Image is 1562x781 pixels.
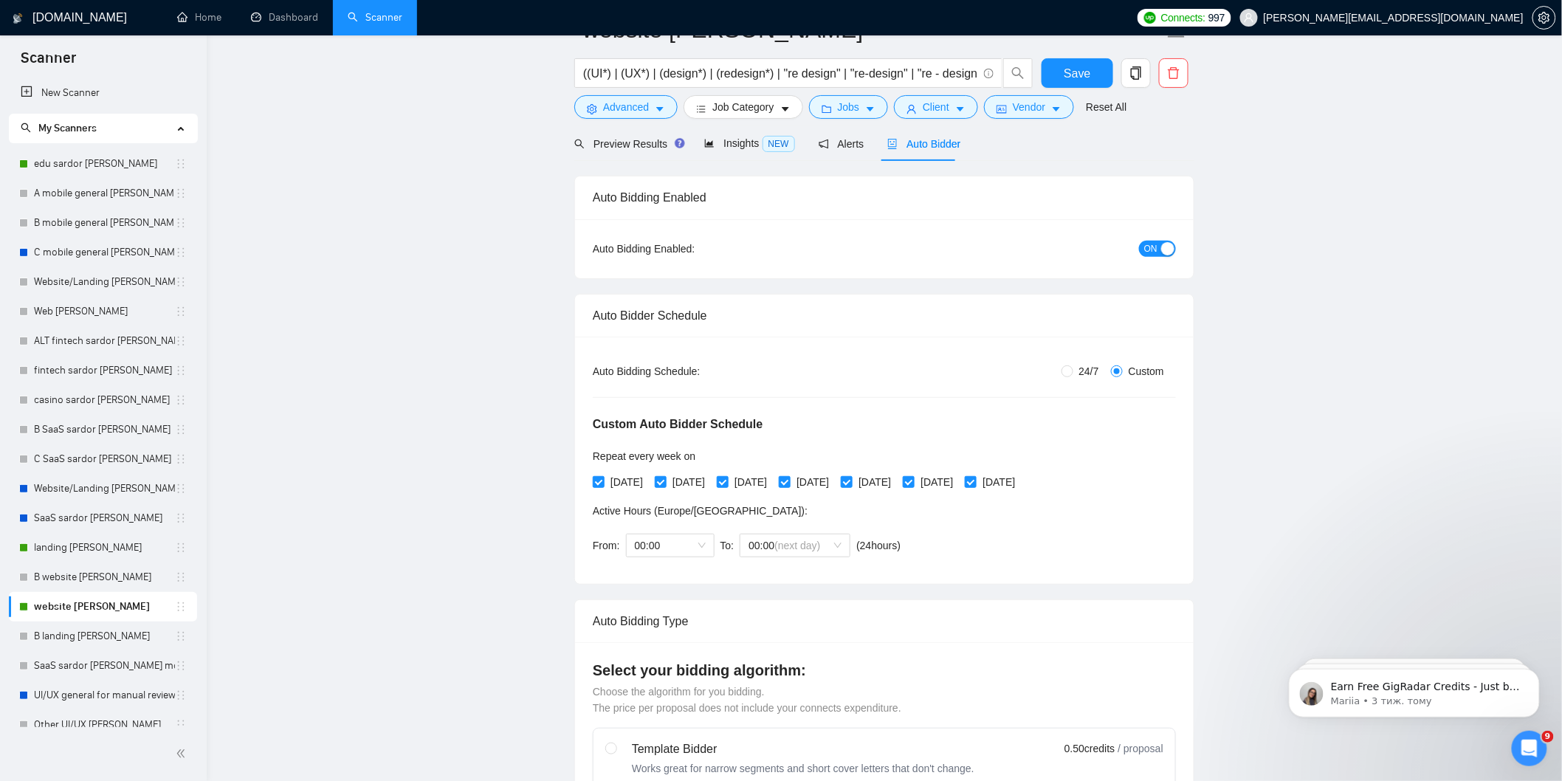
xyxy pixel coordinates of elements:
li: website lilia sardor [9,592,197,622]
span: [DATE] [977,474,1021,490]
span: Custom [1123,363,1170,379]
span: 00:00 [635,534,706,557]
span: holder [175,601,187,613]
span: holder [175,306,187,317]
li: edu sardor Anna [9,149,197,179]
li: B mobile general sardor Anna [9,208,197,238]
span: setting [587,103,597,114]
span: holder [175,217,187,229]
a: Website/Landing [PERSON_NAME] [34,474,175,503]
div: Auto Bidding Type [593,600,1176,642]
span: holder [175,276,187,288]
span: info-circle [984,69,994,78]
li: UI/UX general for manual review [9,681,197,710]
span: delete [1160,66,1188,80]
span: Alerts [819,138,864,150]
span: user [906,103,917,114]
span: Job Category [712,99,774,115]
a: searchScanner [348,11,402,24]
a: B SaaS sardor [PERSON_NAME] [34,415,175,444]
span: bars [696,103,706,114]
a: setting [1532,12,1556,24]
span: [DATE] [729,474,773,490]
span: holder [175,483,187,495]
a: landing [PERSON_NAME] [34,533,175,562]
span: caret-down [780,103,791,114]
span: From: [593,540,620,551]
a: C mobile general [PERSON_NAME] [34,238,175,267]
li: Other UI/UX Alisa Sardor [9,710,197,740]
iframe: Intercom live chat [1512,731,1547,766]
span: search [21,123,31,133]
span: Client [923,99,949,115]
span: Insights [704,137,794,149]
span: My Scanners [38,122,97,134]
span: holder [175,660,187,672]
span: copy [1122,66,1150,80]
span: holder [175,689,187,701]
span: Connects: [1161,10,1205,26]
li: Website/Landing Alex Sardor [9,474,197,503]
span: [DATE] [853,474,897,490]
span: Advanced [603,99,649,115]
div: Auto Bidding Enabled [593,176,1176,219]
li: SaaS sardor Alex mobile [9,651,197,681]
a: UI/UX general for manual review [34,681,175,710]
li: fintech sardor Alex [9,356,197,385]
span: Scanner [9,47,88,78]
button: delete [1159,58,1188,88]
a: Web [PERSON_NAME] [34,297,175,326]
a: homeHome [177,11,221,24]
div: Auto Bidding Enabled: [593,241,787,257]
a: A mobile general [PERSON_NAME] [34,179,175,208]
li: New Scanner [9,78,197,108]
li: landing lilia sardor [9,533,197,562]
span: 0.50 credits [1064,740,1115,757]
li: SaaS sardor Alex [9,503,197,533]
a: B website [PERSON_NAME] [34,562,175,592]
span: holder [175,247,187,258]
span: caret-down [955,103,966,114]
button: Save [1042,58,1113,88]
span: NEW [763,136,795,152]
button: setting [1532,6,1556,30]
button: copy [1121,58,1151,88]
span: [DATE] [667,474,711,490]
span: holder [175,542,187,554]
li: ALT fintech sardor Alex [9,326,197,356]
span: folder [822,103,832,114]
span: setting [1533,12,1555,24]
li: Website/Landing Alisa Sardor [9,267,197,297]
button: barsJob Categorycaret-down [684,95,802,119]
span: Active Hours ( Europe/[GEOGRAPHIC_DATA] ): [593,505,808,517]
a: ALT fintech sardor [PERSON_NAME] [34,326,175,356]
span: Vendor [1013,99,1045,115]
img: upwork-logo.png [1144,12,1156,24]
span: [DATE] [791,474,835,490]
span: holder [175,571,187,583]
a: Other UI/UX [PERSON_NAME] [34,710,175,740]
span: caret-down [865,103,875,114]
span: Choose the algorithm for you bidding. The price per proposal does not include your connects expen... [593,686,901,714]
span: user [1244,13,1254,23]
a: Reset All [1086,99,1126,115]
span: Auto Bidder [887,138,960,150]
span: Repeat every week on [593,450,695,462]
li: B landing lilia sardor [9,622,197,651]
span: / proposal [1118,741,1163,756]
span: holder [175,187,187,199]
a: dashboardDashboard [251,11,318,24]
span: 9 [1542,731,1554,743]
span: robot [887,139,898,149]
span: search [574,139,585,149]
span: holder [175,335,187,347]
a: SaaS sardor [PERSON_NAME] [34,503,175,533]
button: idcardVendorcaret-down [984,95,1074,119]
span: idcard [997,103,1007,114]
a: Website/Landing [PERSON_NAME] [34,267,175,297]
span: 24/7 [1073,363,1105,379]
span: holder [175,512,187,524]
span: (next day) [774,540,820,551]
button: search [1003,58,1033,88]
